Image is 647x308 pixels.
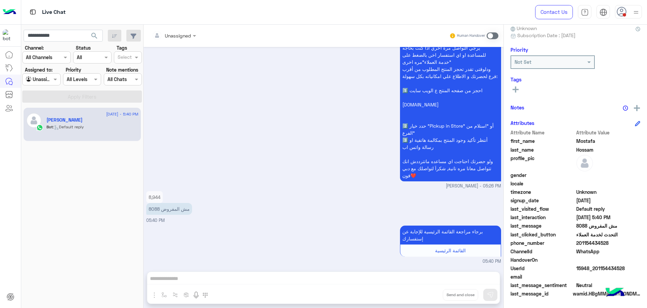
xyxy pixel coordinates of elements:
[483,258,501,265] span: 05:40 PM
[511,155,575,170] span: profile_pic
[576,155,593,172] img: defaultAdmin.png
[511,104,524,110] h6: Notes
[511,76,640,82] h6: Tags
[47,124,53,129] span: Bot
[511,172,575,179] span: gender
[511,282,575,289] span: last_message_sentiment
[576,146,641,153] span: Hossam
[576,265,641,272] span: 15948_201154434528
[599,8,607,16] img: tab
[576,273,641,280] span: null
[535,5,573,19] a: Contact Us
[25,66,53,73] label: Assigned to:
[106,66,138,73] label: Note mentions
[576,205,641,212] span: Default reply
[511,265,575,272] span: UserId
[3,5,16,19] img: Logo
[400,42,501,181] p: 29/8/2025, 5:26 PM
[146,218,165,223] span: 05:40 PM
[117,44,127,51] label: Tags
[576,129,641,136] span: Attribute Value
[511,239,575,247] span: phone_number
[511,188,575,196] span: timezone
[511,248,575,255] span: ChannelId
[576,172,641,179] span: null
[511,214,575,221] span: last_interaction
[47,117,83,123] h5: Mostafa Hossam
[511,129,575,136] span: Attribute Name
[511,256,575,263] span: HandoverOn
[443,289,478,301] button: Send and close
[26,113,41,128] img: defaultAdmin.png
[576,180,641,187] span: null
[623,105,628,111] img: notes
[106,111,138,117] span: [DATE] - 5:40 PM
[517,32,576,39] span: Subscription Date : [DATE]
[435,248,466,253] span: القائمة الرئيسية
[25,44,44,51] label: Channel:
[511,231,575,238] span: last_clicked_button
[511,120,534,126] h6: Attributes
[86,30,103,44] button: search
[634,105,640,111] img: add
[511,290,572,297] span: last_message_id
[511,25,537,32] span: Unknown
[576,214,641,221] span: 2025-08-29T14:40:14.035Z
[511,137,575,145] span: first_name
[576,197,641,204] span: 2025-07-19T09:41:23.169Z
[576,239,641,247] span: 201154434528
[53,124,84,129] span: : Default reply
[578,5,591,19] a: tab
[511,197,575,204] span: signup_date
[511,47,528,53] h6: Priority
[576,137,641,145] span: Mostafa
[576,222,641,229] span: مش المفروض 8088
[90,32,98,40] span: search
[400,226,501,245] p: 29/8/2025, 5:40 PM
[511,180,575,187] span: locale
[511,205,575,212] span: last_visited_flow
[76,44,91,51] label: Status
[576,248,641,255] span: 2
[581,8,589,16] img: tab
[3,29,15,42] img: 1403182699927242
[511,273,575,280] span: email
[511,146,575,153] span: last_name
[36,124,43,131] img: WhatsApp
[457,33,485,38] small: Human Handover
[146,203,192,215] p: 29/8/2025, 5:40 PM
[576,231,641,238] span: التحدث لخدمة العملاء
[446,183,501,189] span: [PERSON_NAME] - 05:26 PM
[42,8,66,17] p: Live Chat
[511,222,575,229] span: last_message
[66,66,81,73] label: Priority
[146,191,163,203] p: 29/8/2025, 5:40 PM
[22,91,142,103] button: Apply Filters
[573,290,640,297] span: wamid.HBgMMjAxMTU0NDM0NTI4FQIAEhggNkIzRDRDQTUyOTk1OEM4RUE2RUI0Mjg5N0Y3NzI1RTcA
[29,8,37,16] img: tab
[117,53,132,62] div: Select
[576,282,641,289] span: 0
[576,188,641,196] span: Unknown
[603,281,627,305] img: hulul-logo.png
[632,8,640,17] img: profile
[576,256,641,263] span: null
